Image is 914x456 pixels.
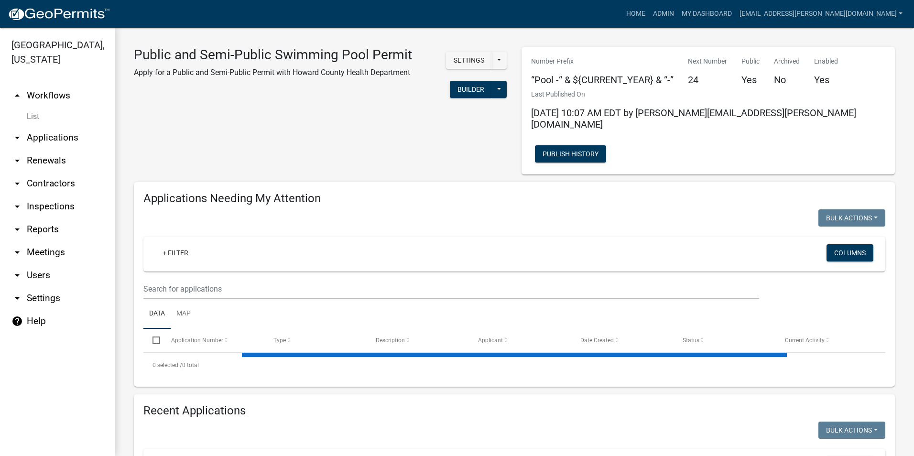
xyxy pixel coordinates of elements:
[818,422,885,439] button: Bulk Actions
[11,90,23,101] i: arrow_drop_up
[580,337,614,344] span: Date Created
[814,74,838,86] h5: Yes
[774,74,800,86] h5: No
[143,353,885,377] div: 0 total
[152,362,182,369] span: 0 selected /
[143,329,162,352] datatable-header-cell: Select
[450,81,492,98] button: Builder
[155,244,196,261] a: + Filter
[134,47,412,63] h3: Public and Semi-Public Swimming Pool Permit
[171,299,196,329] a: Map
[674,329,776,352] datatable-header-cell: Status
[688,74,727,86] h5: 24
[134,67,412,78] p: Apply for a Public and Semi-Public Permit with Howard County Health Department
[818,209,885,227] button: Bulk Actions
[535,151,606,159] wm-modal-confirm: Workflow Publish History
[535,145,606,163] button: Publish History
[571,329,674,352] datatable-header-cell: Date Created
[446,52,492,69] button: Settings
[11,178,23,189] i: arrow_drop_down
[11,270,23,281] i: arrow_drop_down
[776,329,878,352] datatable-header-cell: Current Activity
[531,89,885,99] p: Last Published On
[678,5,736,23] a: My Dashboard
[531,74,674,86] h5: “Pool -“ & ${CURRENT_YEAR} & “-”
[478,337,503,344] span: Applicant
[11,155,23,166] i: arrow_drop_down
[11,132,23,143] i: arrow_drop_down
[143,279,759,299] input: Search for applications
[774,56,800,66] p: Archived
[143,299,171,329] a: Data
[11,247,23,258] i: arrow_drop_down
[11,315,23,327] i: help
[649,5,678,23] a: Admin
[622,5,649,23] a: Home
[273,337,286,344] span: Type
[741,56,760,66] p: Public
[376,337,405,344] span: Description
[688,56,727,66] p: Next Number
[143,192,885,206] h4: Applications Needing My Attention
[683,337,699,344] span: Status
[264,329,366,352] datatable-header-cell: Type
[531,107,856,130] span: [DATE] 10:07 AM EDT by [PERSON_NAME][EMAIL_ADDRESS][PERSON_NAME][DOMAIN_NAME]
[741,74,760,86] h5: Yes
[143,404,885,418] h4: Recent Applications
[11,201,23,212] i: arrow_drop_down
[785,337,825,344] span: Current Activity
[367,329,469,352] datatable-header-cell: Description
[736,5,906,23] a: [EMAIL_ADDRESS][PERSON_NAME][DOMAIN_NAME]
[11,224,23,235] i: arrow_drop_down
[11,293,23,304] i: arrow_drop_down
[469,329,571,352] datatable-header-cell: Applicant
[814,56,838,66] p: Enabled
[171,337,223,344] span: Application Number
[531,56,674,66] p: Number Prefix
[162,329,264,352] datatable-header-cell: Application Number
[827,244,873,261] button: Columns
